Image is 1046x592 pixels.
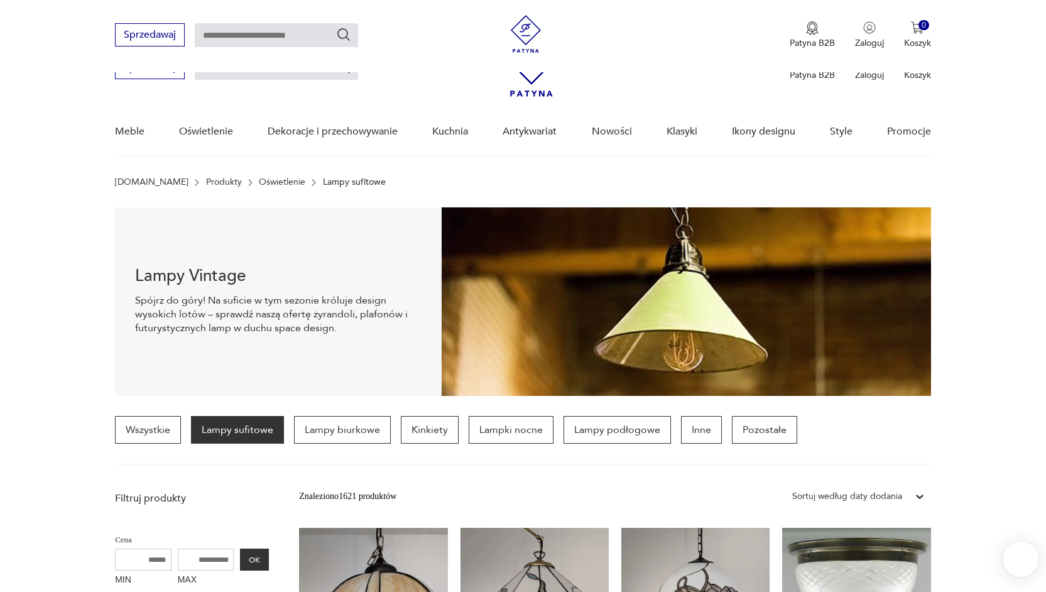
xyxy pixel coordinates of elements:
img: Patyna - sklep z meblami i dekoracjami vintage [507,15,545,53]
img: Lampy sufitowe w stylu vintage [442,207,931,396]
p: Zaloguj [855,37,884,49]
p: Koszyk [904,37,931,49]
button: 0Koszyk [904,21,931,49]
a: Kinkiety [401,416,459,444]
a: Sprzedawaj [115,31,185,40]
img: Ikona koszyka [911,21,923,34]
a: Lampy sufitowe [191,416,284,444]
a: Lampy biurkowe [294,416,391,444]
a: Meble [115,107,144,156]
a: Antykwariat [503,107,557,156]
a: Lampki nocne [469,416,553,444]
a: Klasyki [667,107,697,156]
img: Ikona medalu [806,21,819,35]
a: Sprzedawaj [115,64,185,73]
a: Ikony designu [732,107,795,156]
a: Wszystkie [115,416,181,444]
button: Szukaj [336,27,351,42]
a: Ikona medaluPatyna B2B [790,21,835,49]
button: OK [240,549,269,571]
a: Promocje [887,107,931,156]
a: Nowości [592,107,632,156]
p: Koszyk [904,69,931,81]
p: Lampy sufitowe [323,177,386,187]
a: Produkty [206,177,242,187]
button: Zaloguj [855,21,884,49]
p: Spójrz do góry! Na suficie w tym sezonie króluje design wysokich lotów – sprawdź naszą ofertę żyr... [135,293,421,335]
a: Inne [681,416,722,444]
p: Patyna B2B [790,69,835,81]
label: MIN [115,571,172,591]
h1: Lampy Vintage [135,268,421,283]
a: Lampy podłogowe [564,416,671,444]
div: Znaleziono 1621 produktów [299,490,396,503]
p: Zaloguj [855,69,884,81]
a: Oświetlenie [259,177,305,187]
a: Oświetlenie [179,107,233,156]
p: Filtruj produkty [115,491,269,505]
a: Dekoracje i przechowywanie [268,107,398,156]
img: Ikonka użytkownika [863,21,876,34]
p: Patyna B2B [790,37,835,49]
button: Patyna B2B [790,21,835,49]
button: Sprzedawaj [115,23,185,47]
div: 0 [918,20,929,31]
a: [DOMAIN_NAME] [115,177,188,187]
div: Sortuj według daty dodania [792,490,902,503]
iframe: Smartsupp widget button [1003,542,1038,577]
a: Style [830,107,853,156]
a: Pozostałe [732,416,797,444]
label: MAX [178,571,234,591]
p: Cena [115,533,269,547]
a: Kuchnia [432,107,468,156]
